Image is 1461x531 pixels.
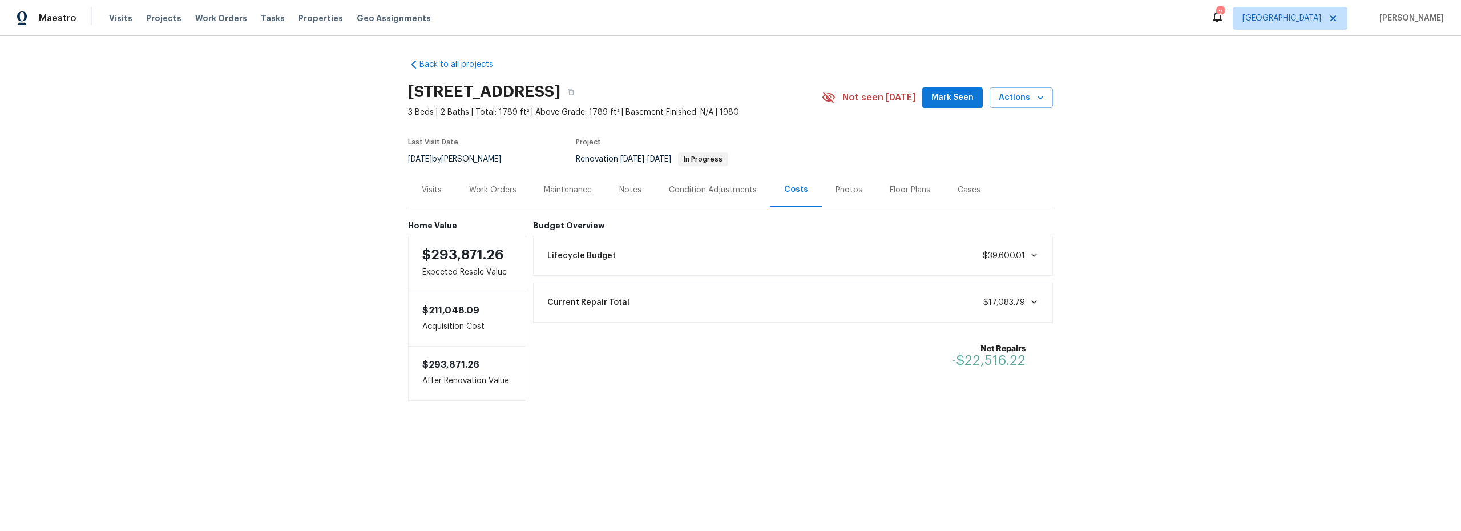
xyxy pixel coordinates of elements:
[958,184,980,196] div: Cases
[298,13,343,24] span: Properties
[1242,13,1321,24] span: [GEOGRAPHIC_DATA]
[408,221,526,230] h6: Home Value
[576,139,601,146] span: Project
[983,299,1025,307] span: $17,083.79
[146,13,181,24] span: Projects
[1216,7,1224,18] div: 2
[669,184,757,196] div: Condition Adjustments
[261,14,285,22] span: Tasks
[576,155,728,163] span: Renovation
[422,184,442,196] div: Visits
[547,250,616,262] span: Lifecycle Budget
[422,360,479,369] span: $293,871.26
[620,155,644,163] span: [DATE]
[408,107,822,118] span: 3 Beds | 2 Baths | Total: 1789 ft² | Above Grade: 1789 ft² | Basement Finished: N/A | 1980
[931,91,974,105] span: Mark Seen
[842,92,915,103] span: Not seen [DATE]
[619,184,641,196] div: Notes
[422,248,504,262] span: $293,871.26
[408,152,515,166] div: by [PERSON_NAME]
[547,297,629,308] span: Current Repair Total
[679,156,727,163] span: In Progress
[983,252,1025,260] span: $39,600.01
[357,13,431,24] span: Geo Assignments
[109,13,132,24] span: Visits
[195,13,247,24] span: Work Orders
[533,221,1054,230] h6: Budget Overview
[408,236,526,292] div: Expected Resale Value
[784,184,808,195] div: Costs
[408,346,526,401] div: After Renovation Value
[408,139,458,146] span: Last Visit Date
[890,184,930,196] div: Floor Plans
[647,155,671,163] span: [DATE]
[999,91,1044,105] span: Actions
[990,87,1053,108] button: Actions
[422,306,479,315] span: $211,048.09
[39,13,76,24] span: Maestro
[408,155,432,163] span: [DATE]
[952,343,1026,355] b: Net Repairs
[469,184,516,196] div: Work Orders
[836,184,862,196] div: Photos
[952,353,1026,367] span: -$22,516.22
[408,292,526,346] div: Acquisition Cost
[1375,13,1444,24] span: [PERSON_NAME]
[544,184,592,196] div: Maintenance
[408,59,518,70] a: Back to all projects
[408,86,560,98] h2: [STREET_ADDRESS]
[560,82,581,102] button: Copy Address
[922,87,983,108] button: Mark Seen
[620,155,671,163] span: -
